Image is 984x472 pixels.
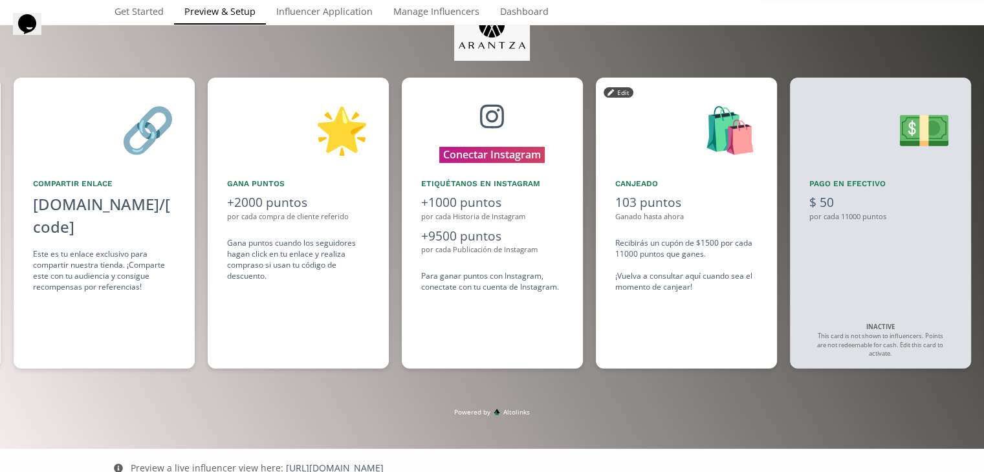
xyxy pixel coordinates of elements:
div: Ganado hasta ahora [615,211,758,222]
div: por cada compra de cliente referido [227,211,369,222]
div: Etiquétanos en Instagram [421,178,563,189]
div: 103 puntos [615,193,758,211]
div: Gana puntos cuando los seguidores hagan click en tu enlace y realiza compras o si usan tu código ... [227,237,369,282]
div: Este es tu enlace exclusivo para compartir nuestra tienda. ¡Comparte este con tu audiencia y cons... [33,248,175,293]
div: Para ganar puntos con Instagram, conectate con tu cuenta de Instagram. [421,270,563,292]
img: jpq5Bx5xx2a5 [454,3,530,61]
div: Recibirás un cupón de $1500 por cada 11000 puntos que ganes. ¡Vuelva a consultar aquí cuando sea ... [615,237,758,293]
div: This card is not shown to influencers. Points are not redeemable for cash. Edit this card to acti... [816,323,945,358]
div: 🔗 [33,97,175,163]
div: por cada 11000 puntos [809,211,952,222]
strong: INACTIVE [866,323,895,331]
img: favicon-32x32.png [494,409,500,415]
div: [DOMAIN_NAME]/[code] [33,193,175,238]
div: Pago en efectivo [809,178,952,189]
div: +9500 puntos [421,227,563,244]
div: Gana puntos [227,178,369,189]
div: +2000 puntos [227,193,369,211]
div: +1000 puntos [421,193,563,211]
div: por cada Historia de Instagram [421,211,563,222]
iframe: chat widget [13,13,54,52]
div: por cada Publicación de Instagram [421,244,563,255]
button: Conectar Instagram [439,147,545,163]
span: Altolinks [503,407,530,416]
div: 💵 [809,97,952,163]
div: 🛍️ [615,97,758,163]
div: Canjeado [615,178,758,189]
div: 🌟 [227,97,369,163]
button: Edit [604,87,633,98]
div: Compartir Enlace [33,178,175,189]
span: Powered by [454,407,490,416]
div: $ 50 [809,193,952,211]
